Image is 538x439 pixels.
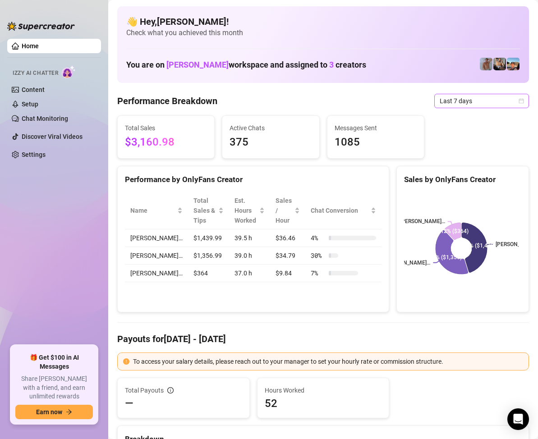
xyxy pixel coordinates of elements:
[329,60,334,69] span: 3
[117,333,529,345] h4: Payouts for [DATE] - [DATE]
[22,42,39,50] a: Home
[36,408,62,416] span: Earn now
[125,174,382,186] div: Performance by OnlyFans Creator
[386,260,431,266] text: [PERSON_NAME]…
[507,408,529,430] div: Open Intercom Messenger
[125,265,188,282] td: [PERSON_NAME]…
[270,265,305,282] td: $9.84
[125,134,207,151] span: $3,160.98
[125,396,133,411] span: —
[305,192,382,229] th: Chat Conversion
[229,229,271,247] td: 39.5 h
[126,60,366,70] h1: You are on workspace and assigned to creators
[62,65,76,78] img: AI Chatter
[66,409,72,415] span: arrow-right
[130,206,175,215] span: Name
[125,247,188,265] td: [PERSON_NAME]…
[270,192,305,229] th: Sales / Hour
[235,196,258,225] div: Est. Hours Worked
[123,358,129,365] span: exclamation-circle
[493,58,506,70] img: George
[311,233,325,243] span: 4 %
[229,265,271,282] td: 37.0 h
[519,98,524,104] span: calendar
[335,134,417,151] span: 1085
[400,219,445,225] text: [PERSON_NAME]…
[335,123,417,133] span: Messages Sent
[22,151,46,158] a: Settings
[22,101,38,108] a: Setup
[125,123,207,133] span: Total Sales
[311,268,325,278] span: 7 %
[265,385,382,395] span: Hours Worked
[22,133,83,140] a: Discover Viral Videos
[15,353,93,371] span: 🎁 Get $100 in AI Messages
[13,69,58,78] span: Izzy AI Chatter
[166,60,229,69] span: [PERSON_NAME]
[188,265,229,282] td: $364
[193,196,216,225] span: Total Sales & Tips
[230,134,312,151] span: 375
[440,94,524,108] span: Last 7 days
[276,196,293,225] span: Sales / Hour
[188,192,229,229] th: Total Sales & Tips
[15,405,93,419] button: Earn nowarrow-right
[15,375,93,401] span: Share [PERSON_NAME] with a friend, and earn unlimited rewards
[125,192,188,229] th: Name
[126,15,520,28] h4: 👋 Hey, [PERSON_NAME] !
[125,385,164,395] span: Total Payouts
[188,229,229,247] td: $1,439.99
[22,115,68,122] a: Chat Monitoring
[311,251,325,261] span: 30 %
[507,58,520,70] img: Zach
[133,357,523,366] div: To access your salary details, please reach out to your manager to set your hourly rate or commis...
[230,123,312,133] span: Active Chats
[265,396,382,411] span: 52
[188,247,229,265] td: $1,356.99
[311,206,369,215] span: Chat Conversion
[126,28,520,38] span: Check what you achieved this month
[229,247,271,265] td: 39.0 h
[7,22,75,31] img: logo-BBDzfeDw.svg
[270,229,305,247] td: $36.46
[404,174,521,186] div: Sales by OnlyFans Creator
[480,58,492,70] img: Joey
[167,387,174,393] span: info-circle
[22,86,45,93] a: Content
[117,95,217,107] h4: Performance Breakdown
[125,229,188,247] td: [PERSON_NAME]…
[270,247,305,265] td: $34.79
